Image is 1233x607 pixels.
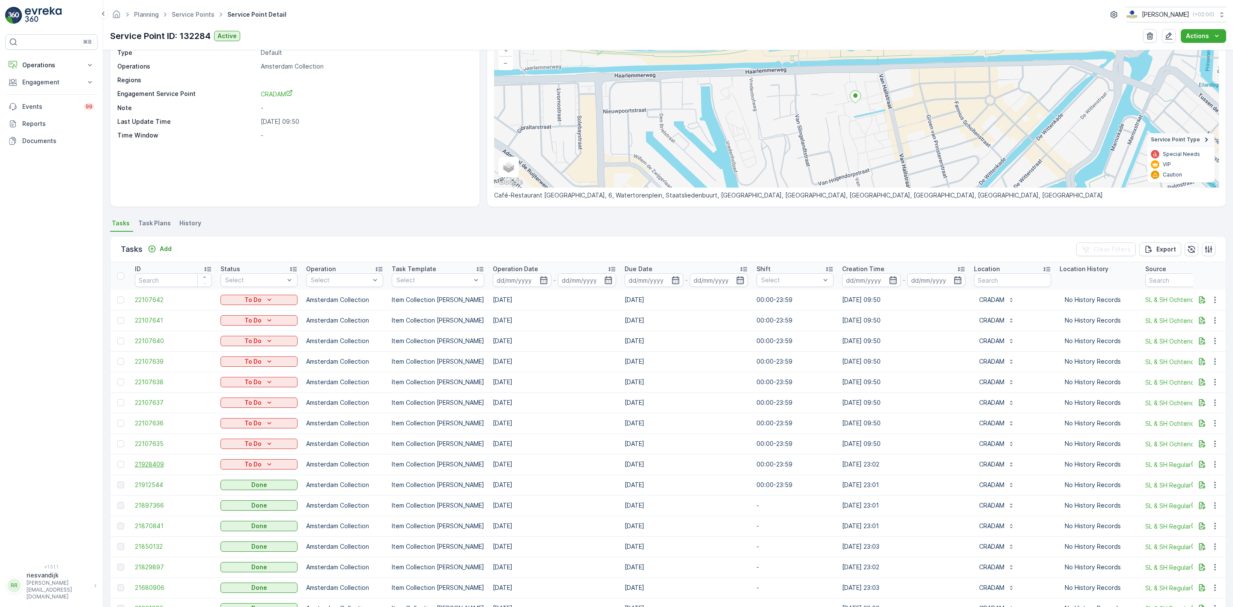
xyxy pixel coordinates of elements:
p: Engagement Service Point [117,90,257,99]
button: To Do [220,336,298,346]
p: Operations [22,61,80,69]
button: CRADAM [974,499,1020,512]
a: SL & SH Ochtend [1145,357,1222,366]
td: [DATE] [620,331,752,351]
a: Homepage [112,13,121,20]
span: 21850132 [135,542,212,551]
div: Toggle Row Selected [117,379,124,386]
p: 00:00-23:59 [756,337,834,345]
td: [DATE] [488,351,620,372]
button: CRADAM [974,416,1020,430]
span: SL & SH Ochtend [1145,316,1222,325]
p: Amsterdam Collection [306,460,383,469]
td: [DATE] [488,413,620,434]
p: Note [117,104,257,112]
td: [DATE] [620,454,752,475]
p: 00:00-23:59 [756,419,834,428]
p: CRADAM [979,337,1004,345]
p: 00:00-23:59 [756,357,834,366]
button: Add [144,244,175,254]
input: dd/mm/yyyy [907,273,966,287]
img: logo_light-DOdMpM7g.png [25,7,62,24]
span: 21897366 [135,501,212,510]
span: + [504,46,508,54]
td: [DATE] 09:50 [838,290,970,310]
a: SL & SH Regular [1145,583,1222,592]
p: 00:00-23:59 [756,316,834,325]
p: Amsterdam Collection [261,62,471,71]
td: [DATE] 09:50 [838,351,970,372]
div: Toggle Row Selected [117,338,124,344]
span: History [179,219,201,227]
p: Amsterdam Collection [306,419,383,428]
td: [DATE] [488,392,620,413]
p: Due Date [625,265,652,273]
a: 22107637 [135,398,212,407]
td: [DATE] [488,331,620,351]
p: Amsterdam Collection [306,337,383,345]
button: To Do [220,315,298,326]
a: 21829897 [135,563,212,571]
td: [DATE] [488,372,620,392]
p: CRADAM [979,440,1004,448]
td: [DATE] 23:01 [838,475,970,495]
p: - [902,275,905,285]
div: Toggle Row Selected [117,399,124,406]
a: SL & SH Regular [1145,563,1222,572]
span: − [503,59,508,66]
p: Item Collection [PERSON_NAME] [392,419,484,428]
button: CRADAM [974,540,1020,553]
a: 21928409 [135,460,212,469]
p: No History Records [1065,337,1132,345]
p: CRADAM [979,357,1004,366]
span: SL & SH Ochtend [1145,419,1222,428]
p: Operation [306,265,336,273]
p: 99 [86,103,92,110]
td: [DATE] 23:01 [838,495,970,516]
button: CRADAM [974,581,1020,595]
span: 22107640 [135,337,212,345]
p: Amsterdam Collection [306,398,383,407]
a: 21870841 [135,522,212,530]
p: CRADAM [979,316,1004,325]
span: Tasks [112,219,130,227]
p: No History Records [1065,460,1132,469]
p: Service Point ID: 132284 [110,30,211,42]
td: [DATE] 09:50 [838,331,970,351]
span: SL & SH Regular [1145,460,1222,469]
p: CRADAM [979,583,1004,592]
td: [DATE] [488,434,620,454]
a: SL & SH Ochtend [1145,337,1222,346]
td: [DATE] 09:50 [838,392,970,413]
button: To Do [220,377,298,387]
span: 22107638 [135,378,212,386]
a: 21680906 [135,583,212,592]
p: [PERSON_NAME] [1142,10,1189,19]
input: dd/mm/yyyy [493,273,551,287]
button: Actions [1181,29,1226,43]
input: dd/mm/yyyy [558,273,616,287]
span: 22107635 [135,440,212,448]
button: Operations [5,57,98,74]
a: Zoom In [499,44,512,57]
a: SL & SH Regular [1145,542,1222,551]
td: [DATE] [620,475,752,495]
p: Done [251,563,267,571]
p: To Do [244,357,262,366]
p: - [685,275,688,285]
p: CRADAM [979,501,1004,510]
p: To Do [244,460,262,469]
div: Toggle Row Selected [117,461,124,468]
td: [DATE] [620,536,752,557]
p: Item Collection [PERSON_NAME] [392,460,484,469]
td: [DATE] [620,557,752,577]
a: SL & SH Regular [1145,501,1222,510]
input: dd/mm/yyyy [842,273,901,287]
button: [PERSON_NAME](+02:00) [1126,7,1226,22]
button: CRADAM [974,314,1020,327]
input: Search [1145,273,1222,287]
a: SL & SH Ochtend [1145,398,1222,407]
td: [DATE] 23:02 [838,557,970,577]
span: SL & SH Ochtend [1145,295,1222,304]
